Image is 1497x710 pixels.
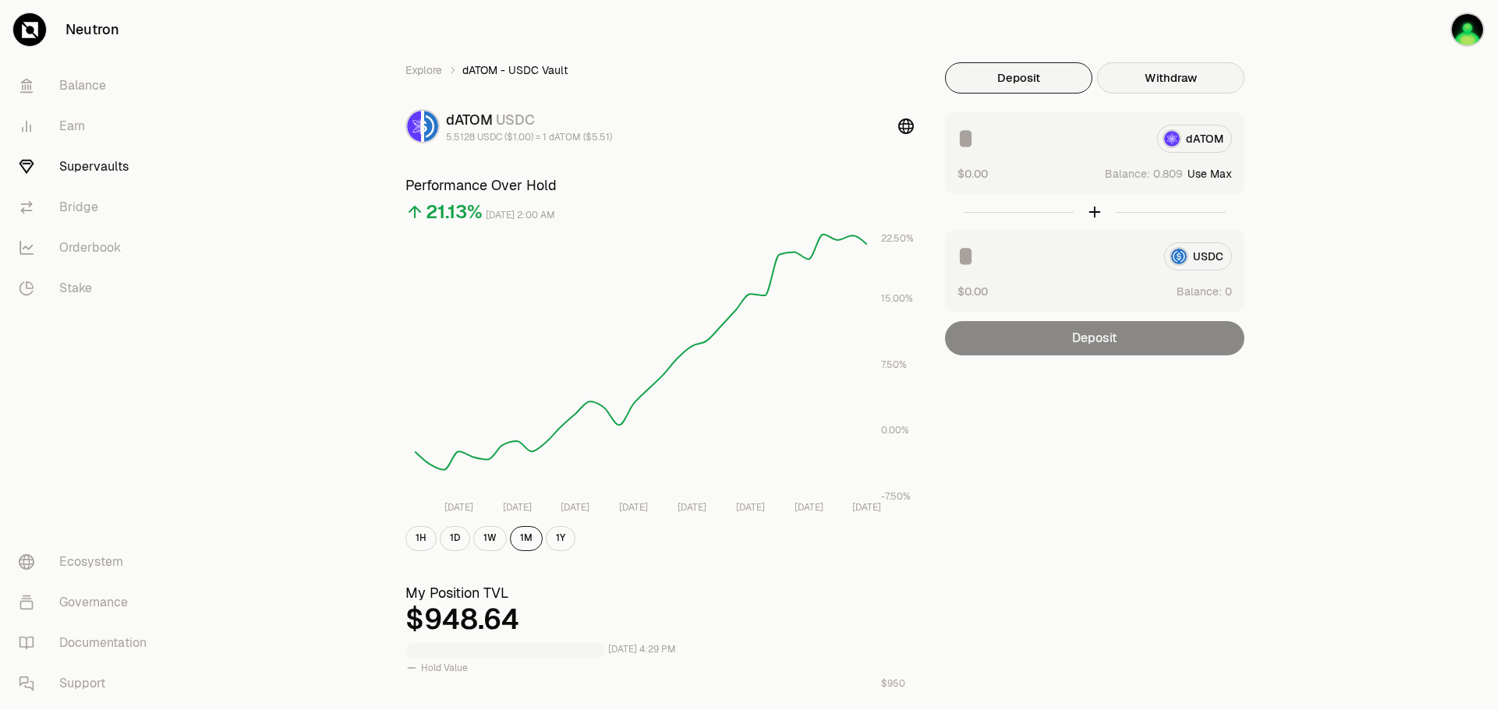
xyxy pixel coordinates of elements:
tspan: [DATE] [736,501,765,514]
span: Balance: [1105,166,1150,182]
a: Documentation [6,623,168,663]
tspan: -7.50% [881,490,911,503]
button: 1D [440,526,470,551]
span: Hold Value [421,662,468,674]
a: Explore [405,62,442,78]
a: Supervaults [6,147,168,187]
tspan: [DATE] [444,501,473,514]
tspan: 7.50% [881,359,907,371]
span: Balance: [1177,284,1222,299]
tspan: 15.00% [881,292,913,305]
div: dATOM [446,109,612,131]
tspan: 22.50% [881,232,914,245]
tspan: [DATE] [852,501,881,514]
div: $948.64 [405,604,914,635]
div: [DATE] 4:29 PM [608,641,676,659]
h3: Performance Over Hold [405,175,914,196]
tspan: [DATE] [503,501,532,514]
tspan: $950 [881,677,905,690]
tspan: 0.00% [881,424,909,436]
a: Bridge [6,187,168,228]
tspan: [DATE] [561,501,589,514]
img: USDC Logo [424,111,438,142]
tspan: [DATE] [678,501,706,514]
button: 1M [510,526,543,551]
a: Earn [6,106,168,147]
a: Ecosystem [6,542,168,582]
button: Withdraw [1097,62,1244,94]
span: dATOM - USDC Vault [462,62,568,78]
nav: breadcrumb [405,62,914,78]
a: Orderbook [6,228,168,268]
button: Use Max [1187,166,1232,182]
div: 21.13% [426,200,483,224]
div: 5.5128 USDC ($1.00) = 1 dATOM ($5.51) [446,131,612,143]
tspan: [DATE] [795,501,823,514]
button: 1W [473,526,507,551]
a: Support [6,663,168,704]
div: [DATE] 2:00 AM [486,207,555,224]
button: $0.00 [957,165,988,182]
a: Governance [6,582,168,623]
button: Deposit [945,62,1092,94]
button: 1H [405,526,437,551]
img: Baerentatze [1452,14,1483,45]
h3: My Position TVL [405,582,914,604]
a: Stake [6,268,168,309]
a: Balance [6,65,168,106]
tspan: [DATE] [619,501,648,514]
button: $0.00 [957,283,988,299]
span: USDC [496,111,535,129]
button: 1Y [546,526,575,551]
img: dATOM Logo [407,111,421,142]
